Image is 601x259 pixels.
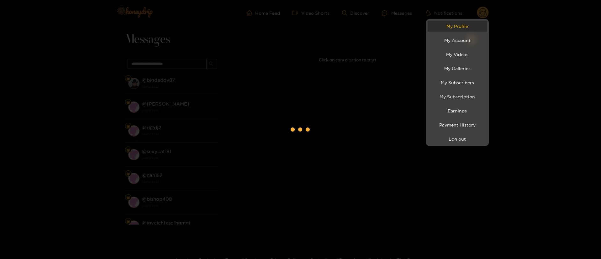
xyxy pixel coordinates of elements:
[428,35,487,46] a: My Account
[428,105,487,116] a: Earnings
[428,91,487,102] a: My Subscription
[428,49,487,60] a: My Videos
[428,21,487,32] a: My Profile
[428,133,487,144] button: Log out
[428,63,487,74] a: My Galleries
[428,119,487,130] a: Payment History
[428,77,487,88] a: My Subscribers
